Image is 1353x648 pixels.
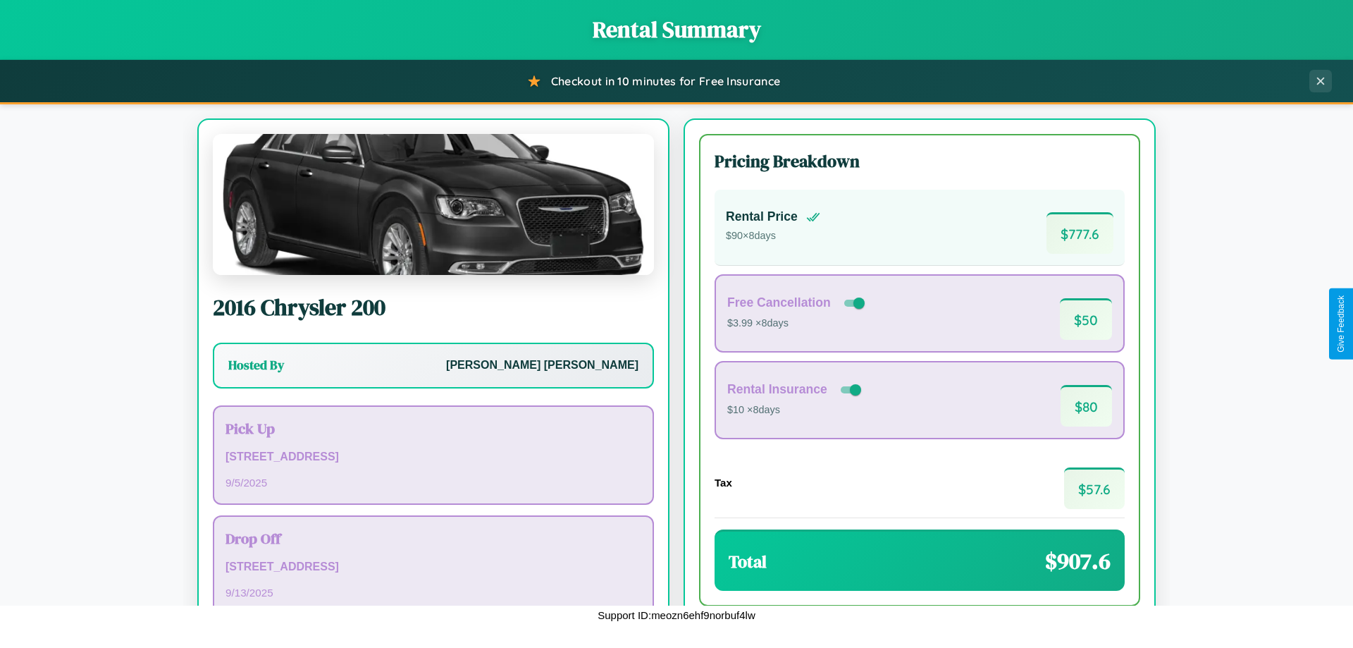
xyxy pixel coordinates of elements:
span: $ 50 [1060,298,1112,340]
h3: Pricing Breakdown [715,149,1125,173]
h4: Rental Price [726,209,798,224]
h3: Total [729,550,767,573]
span: $ 80 [1061,385,1112,427]
p: $3.99 × 8 days [727,314,867,333]
p: 9 / 13 / 2025 [225,583,641,602]
h4: Free Cancellation [727,295,831,310]
span: $ 57.6 [1064,467,1125,509]
span: $ 907.6 [1045,546,1111,577]
h1: Rental Summary [14,14,1339,45]
div: Give Feedback [1336,295,1346,353]
span: $ 777.6 [1046,212,1113,254]
p: [PERSON_NAME] [PERSON_NAME] [446,355,638,376]
p: [STREET_ADDRESS] [225,447,641,467]
p: Support ID: meozn6ehf9norbuf4lw [598,606,755,625]
h3: Drop Off [225,528,641,549]
img: Chrysler 200 [213,134,654,275]
p: [STREET_ADDRESS] [225,557,641,577]
p: 9 / 5 / 2025 [225,473,641,492]
p: $10 × 8 days [727,401,864,420]
h2: 2016 Chrysler 200 [213,292,654,323]
h4: Rental Insurance [727,382,827,397]
h4: Tax [715,477,732,489]
h3: Pick Up [225,418,641,439]
p: $ 90 × 8 days [726,227,820,245]
span: Checkout in 10 minutes for Free Insurance [551,74,780,88]
h3: Hosted By [228,357,284,374]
